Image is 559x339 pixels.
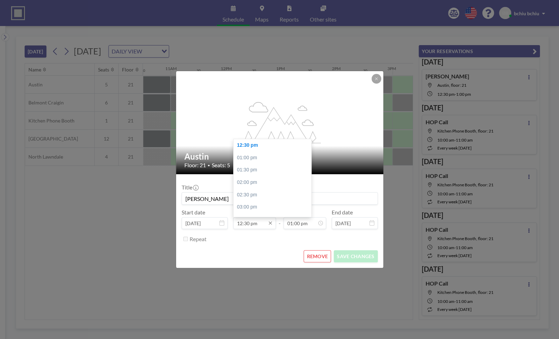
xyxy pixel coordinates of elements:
[234,139,311,152] div: 12:30 pm
[234,201,311,213] div: 03:00 pm
[239,101,321,143] g: flex-grow: 1.2;
[234,164,311,176] div: 01:30 pm
[332,209,353,216] label: End date
[234,176,311,189] div: 02:00 pm
[182,193,377,204] input: (No title)
[212,162,230,169] span: Seats: 5
[304,250,331,262] button: REMOVE
[234,152,311,164] div: 01:00 pm
[208,163,210,168] span: •
[182,209,205,216] label: Start date
[234,189,311,201] div: 02:30 pm
[184,162,206,169] span: Floor: 21
[279,211,281,227] span: -
[182,184,198,191] label: Title
[190,236,207,243] label: Repeat
[234,213,311,226] div: 03:30 pm
[334,250,377,262] button: SAVE CHANGES
[184,151,376,162] h2: Austin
